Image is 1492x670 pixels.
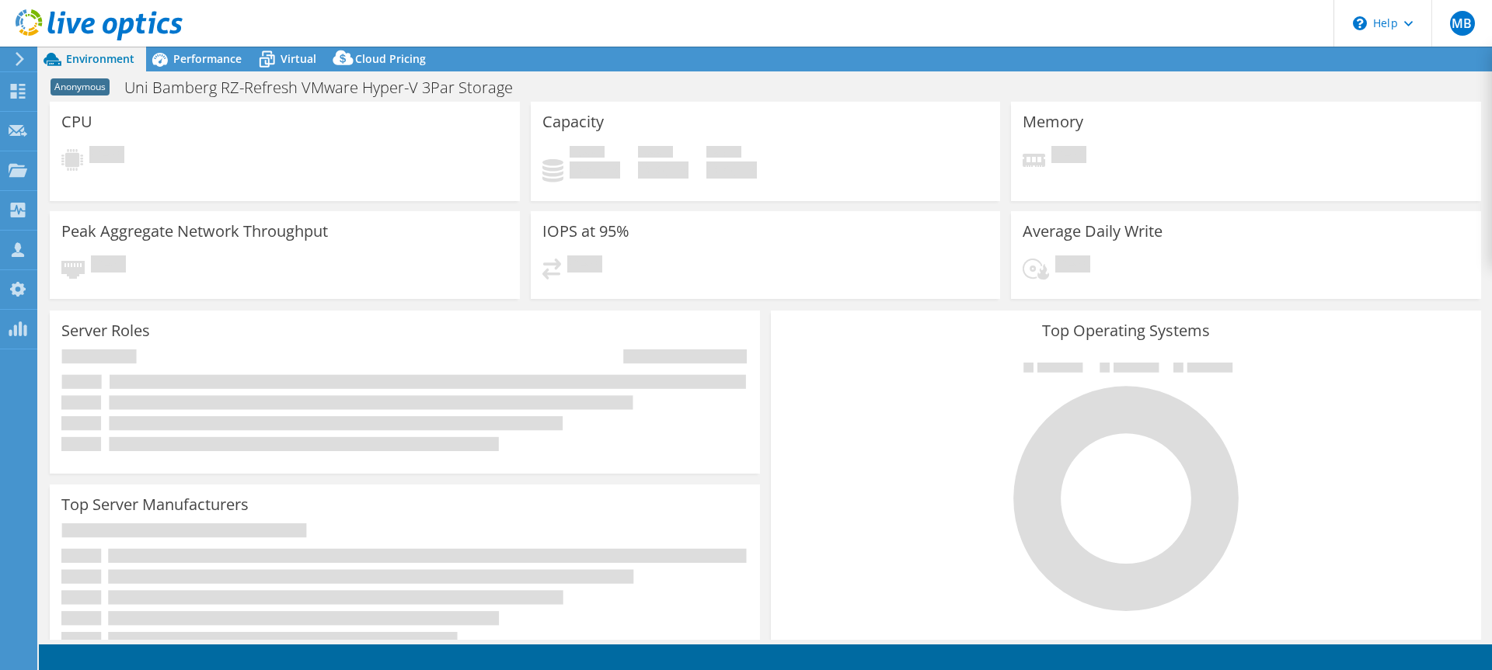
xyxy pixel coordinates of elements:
[638,146,673,161] span: Free
[570,146,605,161] span: Used
[61,496,249,513] h3: Top Server Manufacturers
[61,113,92,130] h3: CPU
[570,161,620,179] h4: 0 GiB
[1023,113,1083,130] h3: Memory
[783,322,1469,339] h3: Top Operating Systems
[1051,146,1086,167] span: Pending
[51,78,110,95] span: Anonymous
[1353,16,1367,30] svg: \n
[61,223,328,240] h3: Peak Aggregate Network Throughput
[638,161,688,179] h4: 0 GiB
[66,51,134,66] span: Environment
[1055,255,1090,276] span: Pending
[706,161,757,179] h4: 0 GiB
[1023,223,1163,240] h3: Average Daily Write
[61,322,150,339] h3: Server Roles
[117,79,537,96] h1: Uni Bamberg RZ-Refresh VMware Hyper-V 3Par Storage
[567,255,602,276] span: Pending
[542,223,629,240] h3: IOPS at 95%
[706,146,741,161] span: Total
[542,113,604,130] h3: Capacity
[89,146,124,167] span: Pending
[281,51,316,66] span: Virtual
[91,255,126,276] span: Pending
[1450,11,1475,36] span: MB
[173,51,242,66] span: Performance
[355,51,426,66] span: Cloud Pricing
